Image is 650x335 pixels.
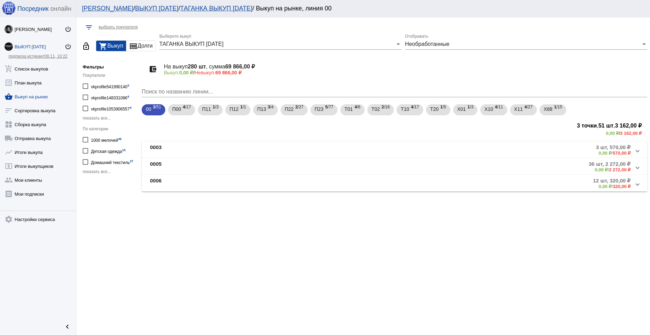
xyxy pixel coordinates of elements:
span: Невыкуп: [194,70,241,75]
span: /6 [355,103,360,117]
span: /16 [382,103,390,117]
span: выбрать покупателя [99,25,138,30]
b: 280 шт [188,64,206,70]
b: 0003 [150,144,161,156]
mat-icon: account_balance_wallet [147,64,158,75]
mat-icon: shopping_cart [99,42,107,50]
span: Посредник [17,5,49,13]
span: 00 [146,103,151,115]
a: ТАГАНКА ВЫКУП [DATE] [180,5,252,12]
mat-icon: money [129,42,137,50]
div: / [589,167,631,172]
span: Х01 [457,103,466,115]
div: ВЫКУП [DATE] [15,44,65,49]
span: Т20 [430,103,439,115]
h4: На выкуп , сумма [164,63,642,70]
span: /1 [240,103,246,117]
div: / [142,131,642,136]
b: 0,00 ₽ [179,70,193,75]
span: Т10 [401,103,409,115]
mat-icon: group [5,176,13,184]
b: 1 [468,105,470,109]
button: Долги [126,41,156,51]
div: Домашний текстиль [91,157,133,166]
span: /27 [295,103,303,117]
b: 570,00 ₽ [613,150,631,156]
b: 2 272,00 ₽ [609,167,631,172]
span: показать все... [83,169,111,174]
p: / [164,70,642,75]
b: 3 точки [577,123,597,129]
div: 1000 мелочей [91,135,122,144]
span: Выкуп: [164,70,193,75]
small: 3 [127,84,129,87]
mat-icon: local_shipping [5,134,13,142]
mat-icon: settings [5,215,13,223]
button: Выкуп [96,41,126,51]
small: 15 [122,148,125,152]
span: /4 [268,103,274,117]
span: 08.11, 10:22 [44,54,68,59]
span: /5 [440,103,446,117]
b: 69 866,00 ₽ [215,70,241,75]
div: vkprofile541990140 [91,81,129,91]
mat-icon: power_settings_new [65,43,72,50]
mat-icon: local_atm [5,162,13,170]
b: 0,00 ₽ [599,150,611,156]
mat-expansion-panel-header: 000612 шт, 320,00 ₽0,00 ₽/320,00 ₽ [142,175,647,191]
b: 0005 [150,161,161,172]
div: / [596,150,631,156]
b: 3 [268,105,270,109]
mat-icon: list_alt [5,79,13,87]
b: 69 866,00 ₽ [225,64,255,70]
span: П13 [257,103,266,115]
span: /17 [411,103,419,117]
span: Необработанные [405,41,449,47]
img: fDnvDPZ1Q9Zo-lPjCci-b8HG4xdtj624Uc1ltrbDpFRh2w9K7xM69cWmizvKkqnd3j4_Ytwm8YKYbAArKdiGIenS.jpg [5,25,13,33]
b: 1 [213,105,215,109]
a: ВЫКУП [DATE] [135,5,178,12]
div: / / / Выкуп на рынке, линия 00 [82,5,637,12]
span: /3 [468,103,474,117]
small: 27 [130,160,133,163]
span: ТАГАНКА ВЫКУП [DATE] [159,41,224,47]
b: 36 шт, 2 272,00 ₽ [589,161,631,167]
span: Х10 [484,103,493,115]
img: iZ-Bv9Kpv0e9IoI-Pq25OZmGgjzR0LlQcSmeA7mDMp7ddzBzenffBYYcdvVxfxbSUq04EVIce9LShiah1clpqPo8.jpg [5,42,13,51]
span: П22 [285,103,294,115]
mat-icon: add_shopping_cart [5,65,13,73]
span: показать все... [83,116,111,121]
div: vkprofile1053906557 [91,104,132,113]
b: 0006 [150,178,161,189]
mat-icon: receipt [5,190,13,198]
mat-icon: chevron_left [63,322,72,331]
b: 4 [183,105,185,109]
b: 3 [153,105,156,109]
div: Детская одежда [91,146,126,155]
span: /27 [525,103,533,117]
img: apple-icon-60x60.png [2,1,16,15]
span: П11 [202,103,211,115]
mat-icon: filter_list [85,23,93,32]
span: /77 [325,103,333,117]
b: 0,00 ₽ [606,131,619,136]
span: /17 [183,103,191,117]
small: 4 [127,95,129,98]
span: /11 [495,103,503,117]
b: 0,00 ₽ [595,167,608,172]
span: /51 [153,103,161,117]
b: 320,00 ₽ [613,184,631,189]
span: Т01 [344,103,353,115]
b: 5 [325,105,328,109]
span: /15 [554,103,562,117]
h5: Фильтры [83,64,138,70]
a: [PERSON_NAME] [82,5,133,12]
b: 4 [525,105,527,109]
div: Покупатели [83,73,138,78]
b: 4 [411,105,413,109]
b: 3 162,00 ₽ [620,131,642,136]
b: 51 шт [598,123,613,129]
small: 4 [130,106,131,109]
b: 2 [295,105,298,109]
